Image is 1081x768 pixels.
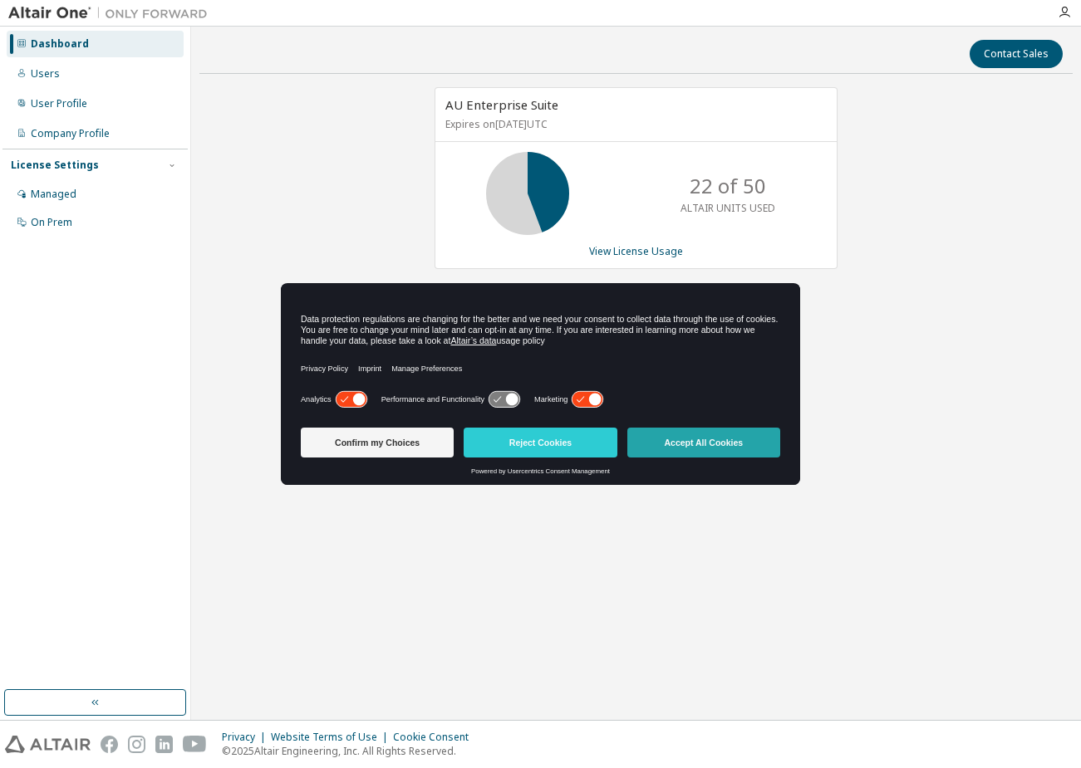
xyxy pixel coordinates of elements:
[222,744,479,758] p: © 2025 Altair Engineering, Inc. All Rights Reserved.
[589,244,683,258] a: View License Usage
[31,67,60,81] div: Users
[31,216,72,229] div: On Prem
[11,159,99,172] div: License Settings
[183,736,207,753] img: youtube.svg
[970,40,1063,68] button: Contact Sales
[271,731,393,744] div: Website Terms of Use
[8,5,216,22] img: Altair One
[31,188,76,201] div: Managed
[393,731,479,744] div: Cookie Consent
[445,117,823,131] p: Expires on [DATE] UTC
[101,736,118,753] img: facebook.svg
[222,731,271,744] div: Privacy
[690,172,766,200] p: 22 of 50
[155,736,173,753] img: linkedin.svg
[31,97,87,110] div: User Profile
[681,201,775,215] p: ALTAIR UNITS USED
[5,736,91,753] img: altair_logo.svg
[128,736,145,753] img: instagram.svg
[445,96,558,113] span: AU Enterprise Suite
[31,127,110,140] div: Company Profile
[31,37,89,51] div: Dashboard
